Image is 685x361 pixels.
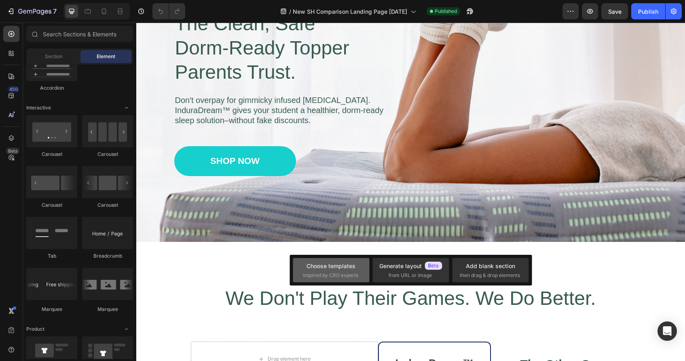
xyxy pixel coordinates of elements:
[26,325,44,333] span: Product
[601,3,628,19] button: Save
[74,133,123,144] p: SHOP NOW
[38,263,511,289] h2: We Don't Play Their Games. We Do Better.
[120,323,133,336] span: Toggle open
[435,8,457,15] span: Published
[307,262,355,270] div: Choose templates
[26,151,77,158] div: Carousel
[460,272,520,279] span: then drag & drop elements
[82,201,133,209] div: Carousel
[38,124,160,153] a: SHOP NOW
[379,262,442,270] div: Generate layout
[53,6,57,16] p: 7
[293,7,407,16] span: New SH Comparison Landing Page [DATE]
[131,333,174,340] div: Drop element here
[631,3,665,19] button: Publish
[8,86,19,92] div: 450
[26,201,77,209] div: Carousel
[466,262,515,270] div: Add blank section
[245,331,351,351] p: InduraDream™
[303,272,358,279] span: inspired by CRO experts
[638,7,658,16] div: Publish
[82,252,133,260] div: Breadcrumb
[389,272,432,279] span: from URL or image
[3,3,60,19] button: 7
[6,148,19,154] div: Beta
[289,7,291,16] span: /
[82,306,133,313] div: Marquee
[152,3,185,19] div: Undo/Redo
[39,73,260,103] p: Don't overpay for gimmicky infused [MEDICAL_DATA]. InduraDream™ gives your student a healthier, d...
[97,53,115,60] span: Element
[26,306,77,313] div: Marquee
[45,53,62,60] span: Section
[136,23,685,361] iframe: To enrich screen reader interactions, please activate Accessibility in Grammarly extension settings
[26,252,77,260] div: Tab
[608,8,622,15] span: Save
[120,101,133,114] span: Toggle open
[658,321,677,341] div: Open Intercom Messenger
[355,334,504,349] p: The Other Guys
[82,151,133,158] div: Carousel
[26,84,77,92] div: Accordion
[26,26,133,42] input: Search Sections & Elements
[26,104,51,111] span: Interactive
